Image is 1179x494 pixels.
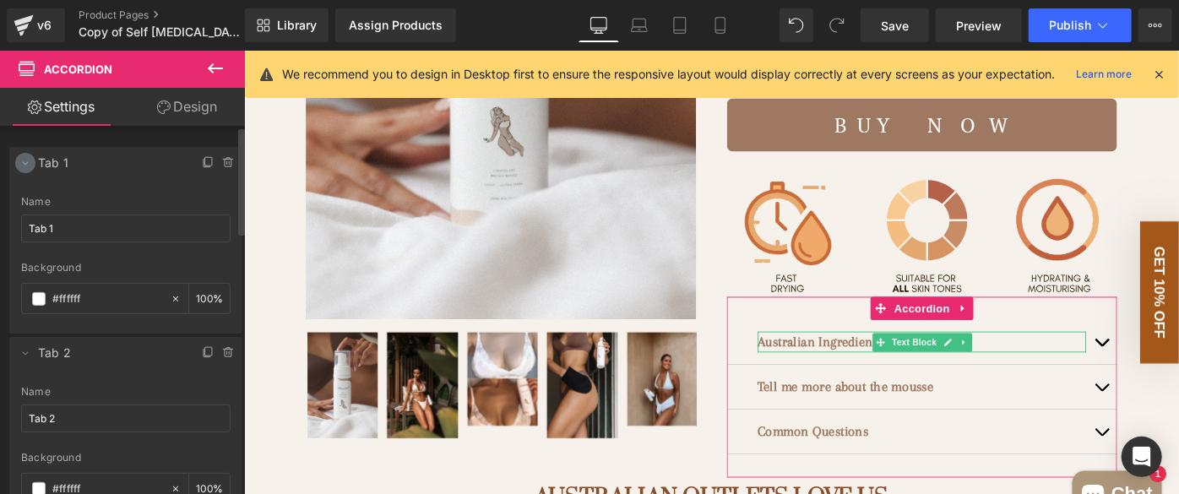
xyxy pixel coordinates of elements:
span: Copy of Self [MEDICAL_DATA] Foam 1 - 10k Call - Warda [79,25,241,39]
span: Save [881,17,909,35]
div: v6 [34,14,55,36]
button: Buy Now [528,52,954,111]
button: Redo [820,8,854,42]
span: Text Block [704,309,760,329]
a: Product Pages [79,8,273,22]
a: Mobile [700,8,741,42]
a: Laptop [619,8,660,42]
img: Self Tanning Foam [69,308,146,424]
span: Library [277,18,317,33]
input: Color [52,290,162,308]
div: % [189,284,230,313]
button: Publish [1029,8,1132,42]
img: Self Tanning Foam [244,308,321,411]
div: Assign Products [349,19,443,32]
strong: Tell me more about the mousse [562,359,753,376]
span: Accordion [707,269,776,295]
div: Name [21,196,231,208]
a: v6 [7,8,65,42]
a: Preview [936,8,1022,42]
button: More [1138,8,1172,42]
a: Expand / Collapse [778,309,796,329]
div: GET 10% OFF [980,187,1022,342]
a: Design [126,88,248,126]
span: Buy Now [645,67,838,95]
img: Self Tanning Foam [156,308,233,424]
div: Background [21,262,231,274]
span: Publish [1049,19,1091,32]
span: Preview [956,17,1002,35]
strong: Common Questions [562,408,682,425]
img: Self Tanning Foam [331,308,408,424]
strong: Australian Ingredients [562,310,698,327]
a: Tablet [660,8,700,42]
div: Name [21,386,231,398]
span: Accordion [44,62,112,76]
button: Undo [780,8,813,42]
span: Tab 1 [38,147,180,179]
a: Learn more [1069,64,1138,84]
p: We recommend you to design in Desktop first to ensure the responsive layout would display correct... [282,65,1055,84]
a: Expand / Collapse [776,269,798,295]
span: GET 10% OFF [993,214,1010,314]
span: Tab 2 [38,337,180,369]
a: Desktop [579,8,619,42]
div: Open Intercom Messenger [1122,437,1162,477]
img: Self Tanning Foam [419,308,496,411]
div: Background [21,452,231,464]
a: New Library [245,8,329,42]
